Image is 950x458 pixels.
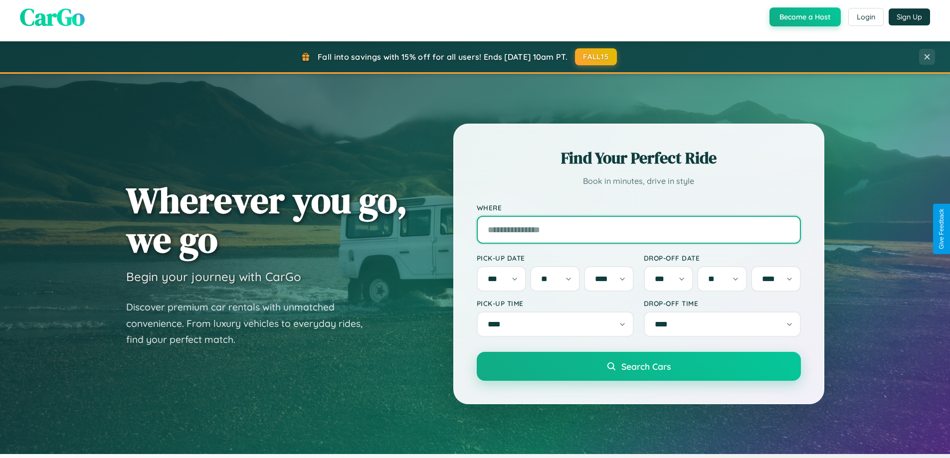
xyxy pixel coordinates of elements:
span: CarGo [20,0,85,33]
button: Become a Host [769,7,841,26]
label: Drop-off Date [644,254,801,262]
h3: Begin your journey with CarGo [126,269,301,284]
label: Drop-off Time [644,299,801,307]
button: FALL15 [575,48,617,65]
label: Pick-up Date [477,254,634,262]
h1: Wherever you go, we go [126,180,407,259]
button: Sign Up [889,8,930,25]
h2: Find Your Perfect Ride [477,147,801,169]
span: Search Cars [621,361,671,372]
button: Search Cars [477,352,801,381]
label: Where [477,203,801,212]
div: Give Feedback [938,209,945,249]
p: Discover premium car rentals with unmatched convenience. From luxury vehicles to everyday rides, ... [126,299,376,348]
p: Book in minutes, drive in style [477,174,801,188]
button: Login [848,8,884,26]
label: Pick-up Time [477,299,634,307]
span: Fall into savings with 15% off for all users! Ends [DATE] 10am PT. [318,52,568,62]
